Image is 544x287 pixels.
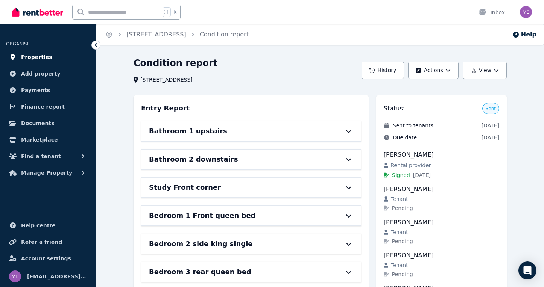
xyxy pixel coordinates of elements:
h6: Bedroom 3 rear queen bed [149,267,251,277]
span: Rental provider [391,162,431,169]
a: [STREET_ADDRESS] [126,31,186,38]
h6: Bathroom 2 downstairs [149,154,238,165]
span: [DATE] [482,134,499,141]
img: melpol@hotmail.com [520,6,532,18]
a: Finance report [6,99,90,114]
span: Finance report [21,102,65,111]
span: Pending [392,204,413,212]
div: Inbox [479,9,505,16]
span: k [174,9,176,15]
span: Properties [21,53,52,62]
span: Tenant [391,261,408,269]
span: Payments [21,86,50,95]
button: History [362,62,404,79]
span: Pending [392,270,413,278]
span: Tenant [391,228,408,236]
span: Pending [392,237,413,245]
span: Add property [21,69,61,78]
span: [EMAIL_ADDRESS][DOMAIN_NAME] [27,272,87,281]
span: [DATE] [413,171,431,179]
div: [PERSON_NAME] [384,218,499,227]
span: Manage Property [21,168,72,177]
h6: Bathroom 1 upstairs [149,126,227,136]
a: Condition report [200,31,249,38]
h3: Status: [384,104,405,113]
a: Account settings [6,251,90,266]
img: RentBetter [12,6,63,18]
span: Sent [486,106,496,112]
span: Due date [393,134,417,141]
span: Help centre [21,221,56,230]
h6: Bedroom 1 Front queen bed [149,210,255,221]
nav: Breadcrumb [96,24,258,45]
span: Refer a friend [21,237,62,246]
div: [PERSON_NAME] [384,150,499,159]
a: Payments [6,83,90,98]
span: [STREET_ADDRESS] [140,76,193,83]
a: Add property [6,66,90,81]
button: View [463,62,507,79]
a: Properties [6,50,90,65]
button: Help [512,30,536,39]
a: Marketplace [6,132,90,147]
h1: Condition report [134,57,217,69]
button: Actions [408,62,458,79]
img: melpol@hotmail.com [9,270,21,282]
h3: Entry Report [141,103,190,113]
span: Marketplace [21,135,58,144]
span: Tenant [391,195,408,203]
span: Account settings [21,254,71,263]
button: Manage Property [6,165,90,180]
div: Open Intercom Messenger [518,261,536,279]
span: Find a tenant [21,152,61,161]
span: ORGANISE [6,41,30,47]
span: Signed [392,171,410,179]
div: [PERSON_NAME] [384,251,499,260]
h6: Bedroom 2 side king single [149,239,253,249]
h6: Study Front corner [149,182,221,193]
span: Documents [21,119,55,128]
a: Refer a friend [6,234,90,249]
span: Sent to tenants [393,122,433,129]
a: Documents [6,116,90,131]
button: Find a tenant [6,149,90,164]
span: [DATE] [482,122,499,129]
a: Help centre [6,218,90,233]
div: [PERSON_NAME] [384,185,499,194]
